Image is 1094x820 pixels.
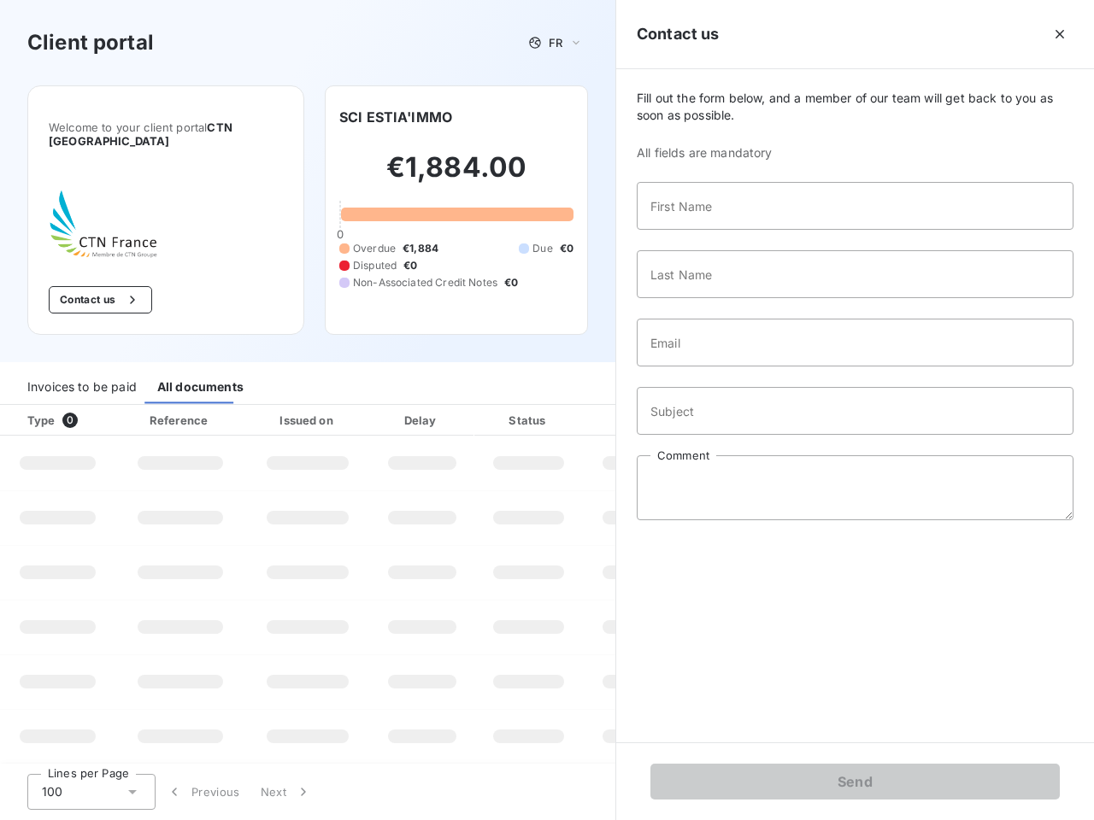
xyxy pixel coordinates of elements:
button: Next [250,774,322,810]
input: placeholder [637,250,1073,298]
button: Previous [156,774,250,810]
input: placeholder [637,387,1073,435]
span: FR [549,36,562,50]
input: placeholder [637,182,1073,230]
span: CTN [GEOGRAPHIC_DATA] [49,120,232,148]
div: Invoices to be paid [27,369,137,405]
span: Fill out the form below, and a member of our team will get back to you as soon as possible. [637,90,1073,124]
div: Amount [586,412,696,429]
span: 0 [337,227,344,241]
div: Delay [373,412,471,429]
img: Company logo [49,189,158,259]
span: Welcome to your client portal [49,120,283,148]
div: Issued on [249,412,367,429]
button: Contact us [49,286,152,313]
h6: SCI ESTIA'IMMO [339,107,452,127]
div: Type [17,412,112,429]
button: Send [650,764,1060,799]
span: All fields are mandatory [637,144,1073,161]
input: placeholder [637,319,1073,366]
span: €0 [403,258,417,273]
span: Disputed [353,258,397,273]
span: Non-Associated Credit Notes [353,275,497,290]
span: 100 [42,783,62,800]
h5: Contact us [637,22,720,46]
span: 0 [62,413,78,428]
div: All documents [157,369,244,405]
span: Due [532,241,552,256]
span: €0 [504,275,518,290]
span: Overdue [353,241,396,256]
div: Reference [150,413,208,427]
div: Status [478,412,579,429]
h2: €1,884.00 [339,150,573,202]
span: €0 [560,241,573,256]
span: €1,884 [403,241,438,256]
h3: Client portal [27,27,154,58]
